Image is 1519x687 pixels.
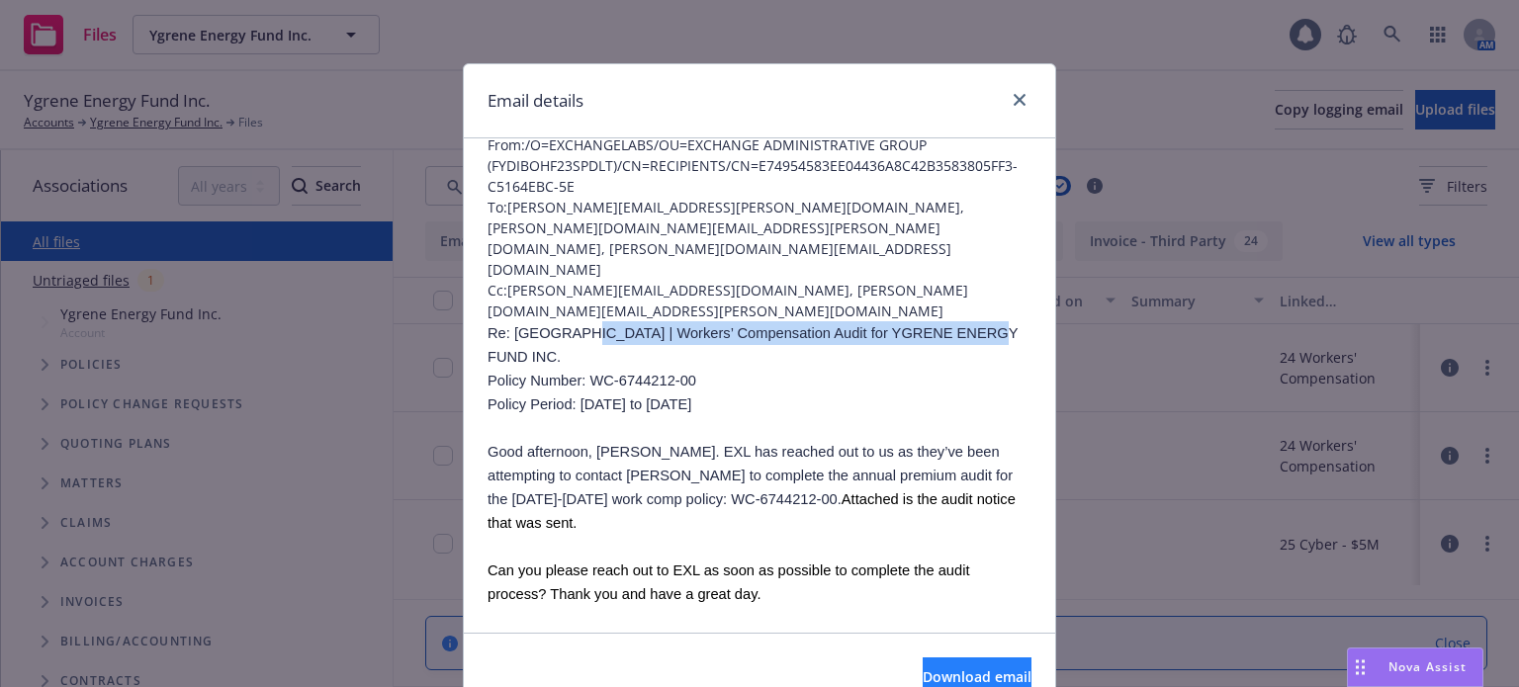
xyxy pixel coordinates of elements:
span: To: [PERSON_NAME][EMAIL_ADDRESS][PERSON_NAME][DOMAIN_NAME], [PERSON_NAME][DOMAIN_NAME][EMAIL_ADDR... [488,197,1031,280]
span: Can you please reach out to EXL as soon as possible to complete the audit process? Thank you and ... [488,562,970,602]
span: Good afternoon, [PERSON_NAME]. EXL has reached out to us as they’ve been attempting to contact [P... [488,444,1013,507]
button: Nova Assist [1347,647,1483,687]
h1: Email details [488,88,583,114]
span: Download email [923,667,1031,686]
a: close [1008,88,1031,112]
span: Cc: [PERSON_NAME][EMAIL_ADDRESS][DOMAIN_NAME], [PERSON_NAME][DOMAIN_NAME][EMAIL_ADDRESS][PERSON_N... [488,280,1031,321]
span: From: /O=EXCHANGELABS/OU=EXCHANGE ADMINISTRATIVE GROUP (FYDIBOHF23SPDLT)/CN=RECIPIENTS/CN=E749545... [488,134,1031,197]
span: Policy Number: WC-6744212-00 [488,373,696,388]
span: Nova Assist [1388,658,1467,675]
span: Re: [GEOGRAPHIC_DATA] | Workers’ Compensation Audit for YGRENE ENERGY FUND INC. [488,325,1018,365]
span: Policy Period: [DATE] to [DATE] [488,396,691,412]
div: Drag to move [1348,648,1373,686]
